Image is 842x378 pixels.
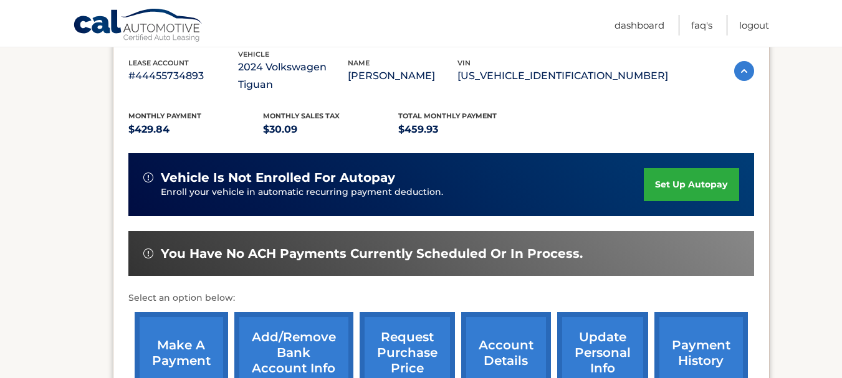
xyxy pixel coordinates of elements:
[161,186,644,199] p: Enroll your vehicle in automatic recurring payment deduction.
[644,168,739,201] a: set up autopay
[73,8,204,44] a: Cal Automotive
[691,15,712,35] a: FAQ's
[161,170,395,186] span: vehicle is not enrolled for autopay
[457,67,668,85] p: [US_VEHICLE_IDENTIFICATION_NUMBER]
[128,111,201,120] span: Monthly Payment
[128,121,264,138] p: $429.84
[128,291,754,306] p: Select an option below:
[263,121,398,138] p: $30.09
[263,111,340,120] span: Monthly sales Tax
[457,59,471,67] span: vin
[348,67,457,85] p: [PERSON_NAME]
[739,15,769,35] a: Logout
[143,248,153,258] img: alert-white.svg
[238,59,348,93] p: 2024 Volkswagen Tiguan
[128,59,189,67] span: lease account
[238,50,269,59] span: vehicle
[143,172,153,182] img: alert-white.svg
[734,61,754,81] img: accordion-active.svg
[398,121,533,138] p: $459.93
[128,67,238,85] p: #44455734893
[398,111,497,120] span: Total Monthly Payment
[348,59,370,67] span: name
[615,15,664,35] a: Dashboard
[161,246,583,262] span: You have no ACH payments currently scheduled or in process.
